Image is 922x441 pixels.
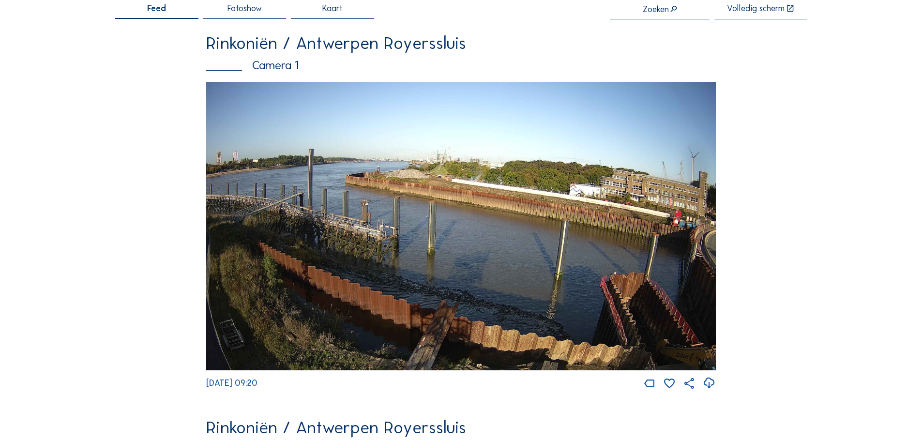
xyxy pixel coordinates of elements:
span: [DATE] 09:20 [206,378,257,388]
img: Image [206,82,716,370]
div: Camera 1 [206,60,716,72]
span: Feed [147,4,166,13]
div: Rinkoniën / Antwerpen Royerssluis [206,419,716,436]
div: Volledig scherm [727,4,785,14]
div: Rinkoniën / Antwerpen Royerssluis [206,34,716,52]
span: Fotoshow [227,4,262,13]
span: Kaart [322,4,343,13]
